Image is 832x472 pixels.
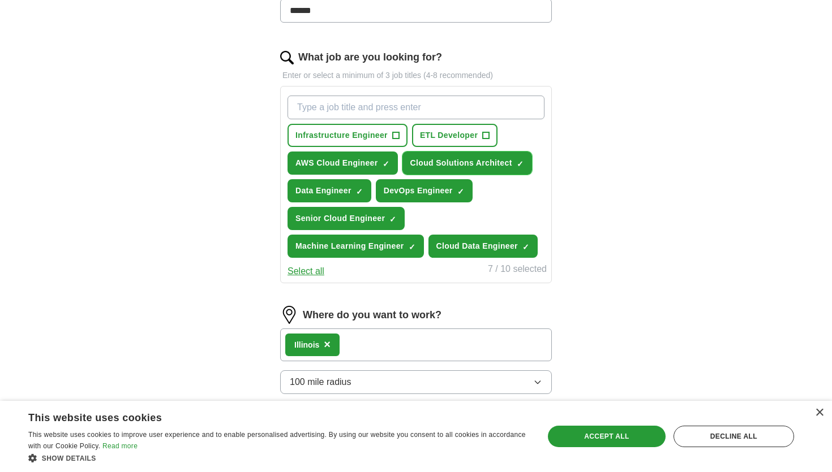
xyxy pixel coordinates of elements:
span: Cloud Solutions Architect [410,157,512,169]
div: nois [294,339,319,351]
span: Machine Learning Engineer [295,240,404,252]
button: DevOps Engineer✓ [376,179,473,202]
div: 7 / 10 selected [488,262,547,278]
span: ✓ [517,159,524,168]
img: search.png [280,51,294,64]
img: location.png [280,306,298,324]
span: This website uses cookies to improve user experience and to enable personalised advertising. By u... [28,431,526,450]
button: Senior Cloud Engineer✓ [288,207,405,230]
p: Enter or select a minimum of 3 job titles (4-8 recommended) [280,70,552,81]
span: ✓ [457,187,464,196]
strong: Illi [294,340,303,349]
button: Infrastructure Engineer [288,124,408,147]
span: Infrastructure Engineer [295,129,388,141]
a: Read more, opens a new window [102,442,138,450]
span: Show details [42,454,96,462]
span: ✓ [522,243,529,252]
span: ✓ [383,159,389,168]
label: What job are you looking for? [298,50,442,65]
span: Cloud Data Engineer [436,240,518,252]
div: Show details [28,452,529,464]
label: Where do you want to work? [303,308,441,323]
button: Cloud Data Engineer✓ [428,235,538,258]
button: AWS Cloud Engineer✓ [288,151,398,175]
input: Type a job title and press enter [288,96,544,119]
span: Data Engineer [295,185,351,197]
button: × [324,336,331,353]
div: Close [815,409,824,417]
span: ✓ [356,187,363,196]
span: ✓ [409,243,415,252]
span: ✓ [389,215,396,224]
button: 100 mile radius [280,370,552,394]
button: Cloud Solutions Architect✓ [402,151,532,175]
div: Decline all [674,426,794,447]
div: This website uses cookies [28,408,500,425]
span: AWS Cloud Engineer [295,157,378,169]
span: 100 mile radius [290,375,351,389]
span: × [324,338,331,350]
div: Accept all [548,426,666,447]
span: DevOps Engineer [384,185,453,197]
button: Data Engineer✓ [288,179,371,202]
span: ETL Developer [420,129,478,141]
span: Senior Cloud Engineer [295,213,385,224]
button: ETL Developer [412,124,498,147]
button: Machine Learning Engineer✓ [288,235,424,258]
button: Select all [288,265,324,278]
